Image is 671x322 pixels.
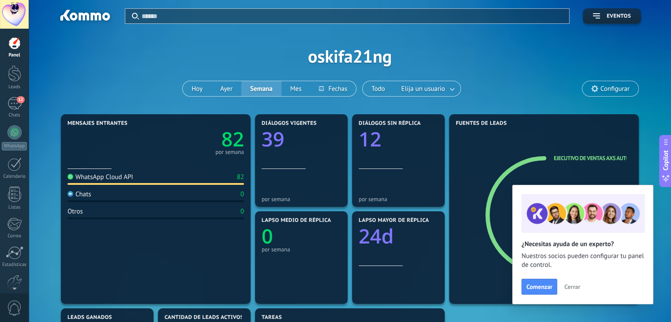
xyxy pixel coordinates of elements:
[281,81,311,96] button: Mes
[521,279,557,295] button: Comenzar
[2,174,27,180] div: Calendario
[2,233,27,239] div: Correo
[2,205,27,210] div: Listas
[240,190,244,198] div: 0
[359,217,429,224] span: Lapso mayor de réplica
[554,154,647,162] a: Ejecutivo de Ventas AXS Autorizado
[607,13,631,19] span: Eventos
[521,252,644,270] span: Nuestros socios pueden configurar tu panel de control.
[359,223,394,250] text: 24d
[156,126,244,153] a: 82
[2,112,27,118] div: Chats
[67,120,127,127] span: Mensajes entrantes
[67,190,91,198] div: Chats
[310,81,356,96] button: Fechas
[583,8,641,24] button: Eventos
[2,84,27,90] div: Leads
[67,191,73,197] img: Chats
[67,207,83,216] div: Otros
[262,315,282,321] span: Tareas
[394,81,461,96] button: Elija un usuario
[359,196,438,202] div: por semana
[237,173,244,181] div: 82
[2,262,27,268] div: Estadísticas
[363,81,394,96] button: Todo
[521,240,644,248] h2: ¿Necesitas ayuda de un experto?
[262,223,273,250] text: 0
[2,142,27,150] div: WhatsApp
[2,52,27,58] div: Panel
[17,96,24,103] span: 12
[262,196,341,202] div: por semana
[262,217,331,224] span: Lapso medio de réplica
[215,150,244,154] div: por semana
[359,223,438,250] a: 24d
[183,81,211,96] button: Hoy
[262,126,284,153] text: 39
[67,173,133,181] div: WhatsApp Cloud API
[262,120,317,127] span: Diálogos vigentes
[211,81,241,96] button: Ayer
[165,315,244,321] span: Cantidad de leads activos
[221,126,244,153] text: 82
[67,174,73,180] img: WhatsApp Cloud API
[240,207,244,216] div: 0
[564,284,580,290] span: Cerrar
[241,81,281,96] button: Semana
[359,120,421,127] span: Diálogos sin réplica
[560,280,584,293] button: Cerrar
[526,284,552,290] span: Comenzar
[600,85,630,93] span: Configurar
[400,83,447,95] span: Elija un usuario
[359,126,381,153] text: 12
[67,315,112,321] span: Leads ganados
[661,150,670,171] span: Copilot
[456,120,507,127] span: Fuentes de leads
[262,246,341,253] div: por semana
